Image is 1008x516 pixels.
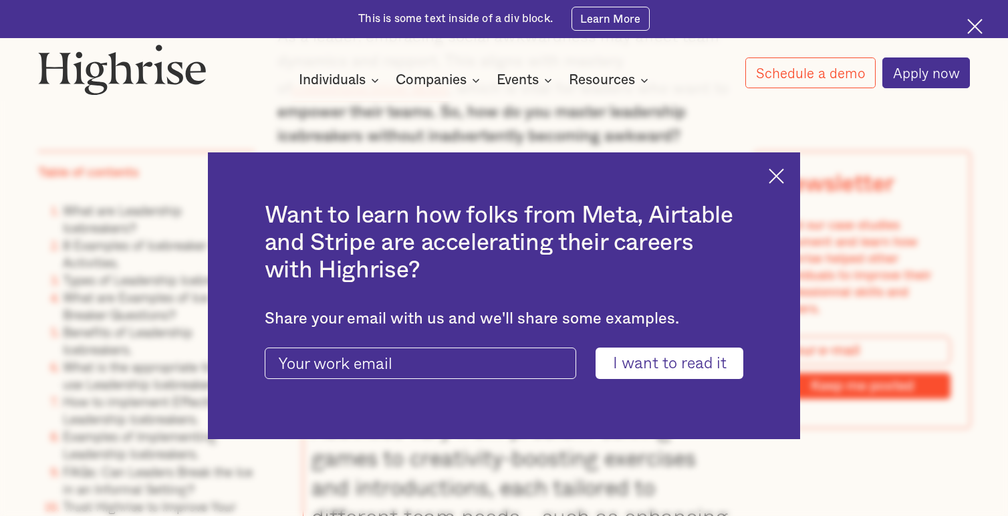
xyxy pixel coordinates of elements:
[882,57,971,88] a: Apply now
[265,348,743,379] form: current-ascender-blog-article-modal-form
[299,72,383,88] div: Individuals
[497,72,539,88] div: Events
[572,7,650,31] a: Learn More
[569,72,635,88] div: Resources
[396,72,484,88] div: Companies
[396,72,467,88] div: Companies
[358,11,553,26] div: This is some text inside of a div block.
[265,310,743,329] div: Share your email with us and we'll share some examples.
[745,57,876,88] a: Schedule a demo
[299,72,366,88] div: Individuals
[265,203,743,285] h2: Want to learn how folks from Meta, Airtable and Stripe are accelerating their careers with Highrise?
[38,44,207,95] img: Highrise logo
[497,72,556,88] div: Events
[769,168,784,184] img: Cross icon
[967,19,983,34] img: Cross icon
[569,72,652,88] div: Resources
[265,348,576,379] input: Your work email
[596,348,743,379] input: I want to read it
